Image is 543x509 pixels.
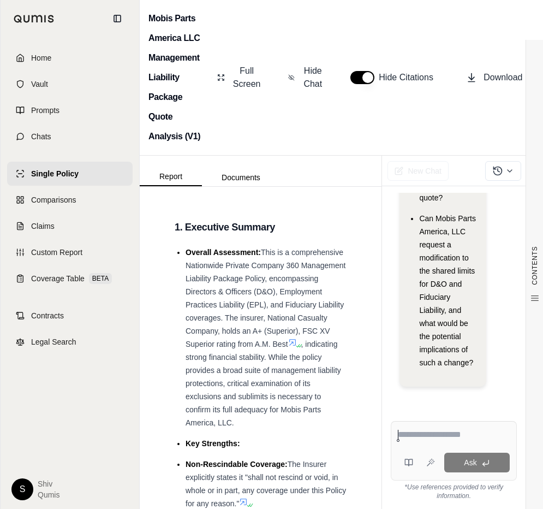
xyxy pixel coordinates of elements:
span: CONTENTS [530,246,539,285]
a: Single Policy [7,162,133,186]
span: Vault [31,79,48,90]
span: Chats [31,131,51,142]
span: Single Policy [31,168,79,179]
a: Prompts [7,98,133,122]
button: Collapse sidebar [109,10,126,27]
span: Legal Search [31,336,76,347]
div: S [11,478,33,500]
span: Can Mobis Parts America, LLC request a modification to the shared limits for D&O and Fiduciary Li... [419,214,475,367]
a: Home [7,46,133,70]
span: , indicating strong financial stability. While the policy provides a broad suite of management li... [186,340,341,427]
button: Documents [202,169,280,186]
span: Hide Chat [301,64,324,91]
a: Vault [7,72,133,96]
a: Legal Search [7,330,133,354]
span: Download [484,71,522,84]
span: Contracts [31,310,64,321]
h2: Mobis Parts America LLC Management Liability Package Quote Analysis (V1) [148,9,207,146]
span: Non-Rescindable Coverage: [186,460,288,469]
a: Claims [7,214,133,238]
button: Ask [444,453,510,472]
h3: 1. Executive Summary [175,217,347,237]
span: Custom Report [31,247,82,258]
a: Contracts [7,304,133,328]
span: Coverage Table [31,273,85,284]
a: Comparisons [7,188,133,212]
a: Coverage TableBETA [7,267,133,291]
span: Comparisons [31,194,76,205]
a: Custom Report [7,240,133,264]
button: Report [140,168,202,186]
span: This is a comprehensive Nationwide Private Company 360 Management Liability Package Policy, encom... [186,248,345,348]
span: Key Strengths: [186,439,240,448]
button: Hide Chat [284,60,329,95]
span: Claims [31,221,55,232]
span: Shiv [38,478,59,489]
span: Full Screen [231,64,262,91]
span: BETA [89,273,112,284]
button: Download [462,67,527,88]
span: Ask [464,458,476,467]
a: Chats [7,125,133,149]
span: Hide Citations [379,71,440,84]
img: Qumis Logo [14,15,55,23]
span: Qumis [38,489,59,500]
span: Home [31,52,51,63]
span: Overall Assessment: [186,248,261,257]
div: *Use references provided to verify information. [391,481,517,500]
span: Prompts [31,105,59,116]
button: Full Screen [213,60,267,95]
